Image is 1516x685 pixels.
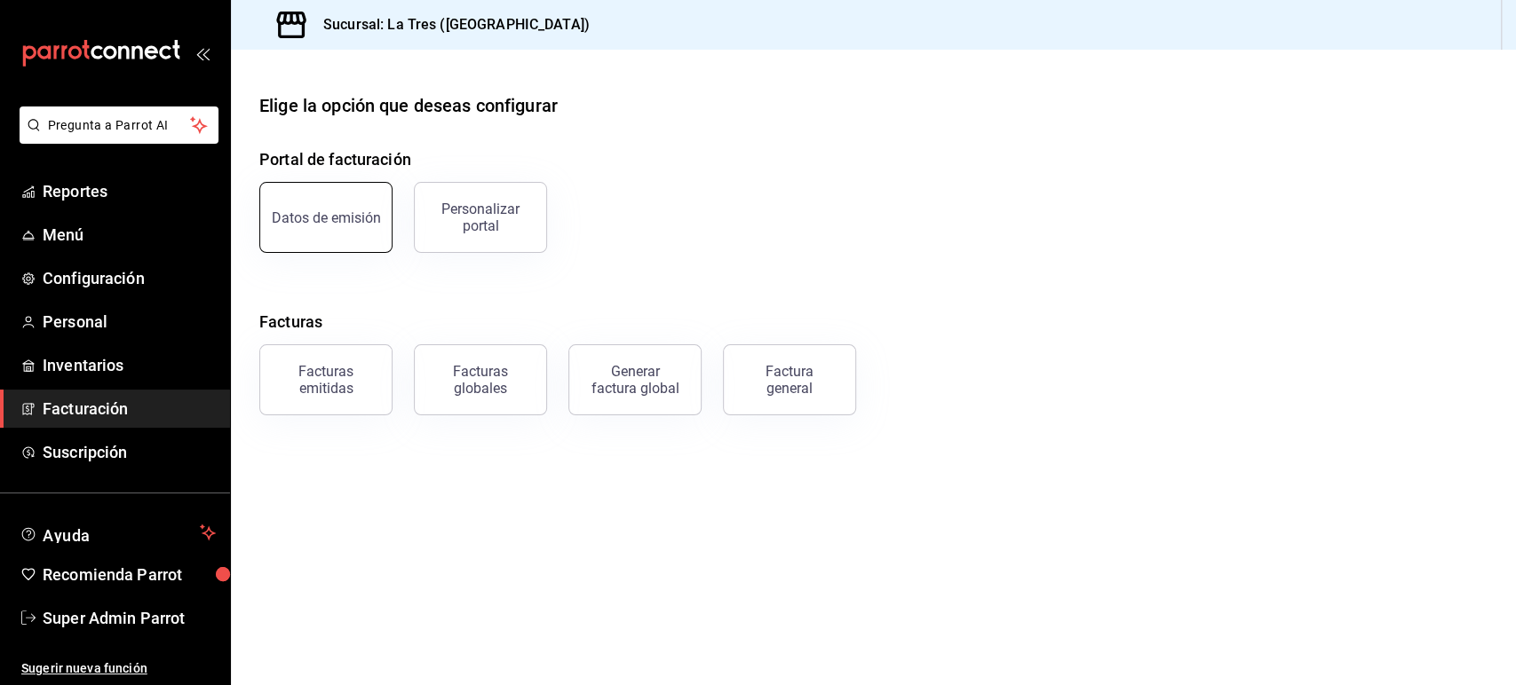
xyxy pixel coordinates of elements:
[12,129,218,147] a: Pregunta a Parrot AI
[43,179,216,203] span: Reportes
[414,182,547,253] button: Personalizar portal
[425,201,536,234] div: Personalizar portal
[43,353,216,377] span: Inventarios
[21,659,216,678] span: Sugerir nueva función
[43,522,193,543] span: Ayuda
[43,223,216,247] span: Menú
[271,363,381,397] div: Facturas emitidas
[48,116,191,135] span: Pregunta a Parrot AI
[195,46,210,60] button: open_drawer_menu
[568,344,702,415] button: Generar factura global
[591,363,679,397] div: Generar factura global
[745,363,834,397] div: Factura general
[272,209,381,226] div: Datos de emisión
[259,92,558,119] div: Elige la opción que deseas configurar
[43,440,216,464] span: Suscripción
[723,344,856,415] button: Factura general
[20,106,218,144] button: Pregunta a Parrot AI
[309,14,590,35] h3: Sucursal: La Tres ([GEOGRAPHIC_DATA])
[259,344,393,415] button: Facturas emitidas
[259,147,1488,171] h4: Portal de facturación
[414,344,547,415] button: Facturas globales
[43,397,216,421] span: Facturación
[43,563,216,587] span: Recomienda Parrot
[425,363,536,397] div: Facturas globales
[259,182,393,253] button: Datos de emisión
[43,310,216,334] span: Personal
[43,606,216,630] span: Super Admin Parrot
[259,310,1488,334] h4: Facturas
[43,266,216,290] span: Configuración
